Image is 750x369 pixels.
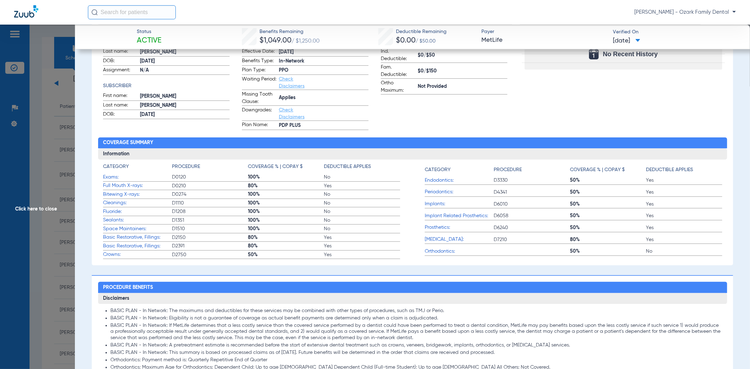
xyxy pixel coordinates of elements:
span: Effective Date: [242,48,276,56]
a: Check Disclaimers [279,108,305,119]
span: Yes [646,201,722,208]
span: Plan Name: [242,121,276,130]
li: BASIC PLAN - In Network: Eligibility is not a guarantee of coverage as actual benefit payments ar... [110,315,722,322]
span: D1208 [172,208,248,215]
span: Not Provided [418,83,507,90]
app-breakdown-title: Procedure [172,163,248,173]
span: [MEDICAL_DATA]: [425,236,494,243]
span: D0120 [172,174,248,181]
h4: Category [425,166,450,174]
li: Orthodontics: Payment method is: Quarterly Repetitive End of Quarter [110,357,722,363]
img: Calendar [589,49,599,59]
span: Last name: [103,48,137,56]
span: Cleanings: [103,199,172,207]
img: Search Icon [91,9,98,15]
span: Verified On [613,28,739,36]
span: Orthodontics: [425,248,494,255]
span: Waiting Period: [242,76,276,90]
span: D2150 [172,234,248,241]
h2: Procedure Benefits [98,282,727,293]
span: [PERSON_NAME] - Ozark Family Dental [634,9,736,16]
span: Periodontics: [425,188,494,196]
span: 100% [248,225,324,232]
span: No [324,225,400,232]
span: $0.00 [396,37,416,44]
span: Yes [646,236,722,243]
li: BASIC PLAN - In Network: If MetLife determines that a less costly service than the covered servic... [110,323,722,341]
span: D2750 [172,251,248,258]
span: 50% [570,248,646,255]
span: 80% [248,234,324,241]
span: Fam. Deductible: [381,64,415,78]
span: PDP PLUS [279,122,368,129]
span: Basic Restorative, Fillings: [103,234,172,241]
span: Endodontics: [425,177,494,184]
h4: Deductible Applies [646,166,693,174]
span: Active [137,36,161,46]
span: Fluoride: [103,208,172,215]
span: Yes [646,224,722,231]
app-breakdown-title: Coverage % | Copay $ [570,163,646,176]
a: Check Disclaimers [279,77,305,89]
span: 100% [248,208,324,215]
span: Missing Tooth Clause: [242,91,276,105]
span: 50% [570,189,646,196]
img: Zuub Logo [14,5,38,18]
span: / $1,250.00 [292,38,320,44]
span: MetLife [481,36,607,45]
span: D6010 [494,201,570,208]
span: [DATE] [279,48,368,56]
app-breakdown-title: Procedure [494,163,570,176]
span: [PERSON_NAME] [140,102,230,109]
span: Ortho Maximum: [381,79,415,94]
span: $0/$150 [418,67,507,75]
span: 100% [248,174,324,181]
span: Yes [324,242,400,250]
span: D1351 [172,217,248,224]
span: D0210 [172,182,248,189]
span: [DATE] [140,111,230,118]
span: No [324,208,400,215]
h3: Information [98,148,727,160]
span: D1510 [172,225,248,232]
span: PPO [279,67,368,74]
span: Status [137,28,161,35]
span: Last name: [103,102,137,110]
span: 80% [570,236,646,243]
span: D2391 [172,242,248,250]
span: 80% [248,182,324,189]
span: DOB: [103,111,137,119]
span: D7210 [494,236,570,243]
span: Deductible Remaining [396,28,447,35]
span: [PERSON_NAME] [140,93,230,100]
app-breakdown-title: Deductible Applies [646,163,722,176]
h4: Procedure [172,163,200,170]
span: Space Maintainers: [103,225,172,233]
span: [DATE] [140,58,230,65]
span: 100% [248,217,324,224]
span: Payer [481,28,607,35]
span: 50% [570,177,646,184]
div: Chat Widget [715,335,750,369]
span: / $50.00 [416,39,436,44]
span: $0/$50 [418,52,507,59]
span: Bitewing X-rays: [103,191,172,198]
span: Yes [646,189,722,196]
span: First name: [103,92,137,101]
h2: Coverage Summary [98,137,727,149]
span: Full Mouth X-rays: [103,182,172,189]
span: 50% [570,212,646,219]
span: No [324,217,400,224]
span: 100% [248,200,324,207]
h4: Deductible Applies [324,163,371,170]
span: Prosthetics: [425,224,494,231]
h4: Coverage % | Copay $ [248,163,303,170]
li: BASIC PLAN - In Network: A pretreatment estimate is recommended before the start of extensive den... [110,342,722,349]
app-breakdown-title: Coverage % | Copay $ [248,163,324,173]
span: $1,049.00 [260,37,292,44]
h4: Subscriber [103,82,230,90]
app-breakdown-title: Deductible Applies [324,163,400,173]
h4: Category [103,163,129,170]
span: D1110 [172,200,248,207]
